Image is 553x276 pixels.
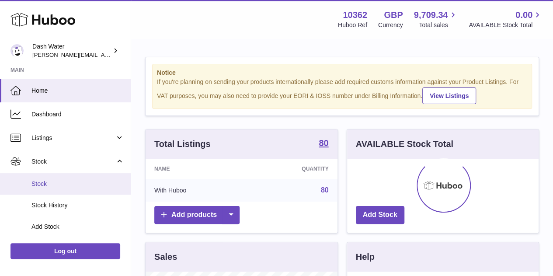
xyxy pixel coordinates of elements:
div: If you're planning on sending your products internationally please add required customs informati... [157,78,527,104]
a: 0.00 AVAILABLE Stock Total [469,9,543,29]
span: 9,709.34 [414,9,448,21]
span: Stock [31,157,115,166]
span: Dashboard [31,110,124,119]
strong: 80 [319,139,328,147]
span: Listings [31,134,115,142]
h3: Sales [154,251,177,263]
span: 0.00 [515,9,532,21]
a: 80 [321,186,329,194]
div: Currency [378,21,403,29]
h3: Total Listings [154,138,211,150]
h3: AVAILABLE Stock Total [356,138,453,150]
td: With Huboo [146,179,247,202]
h3: Help [356,251,375,263]
a: 9,709.34 Total sales [414,9,458,29]
span: Stock History [31,201,124,210]
a: View Listings [422,87,476,104]
a: Add products [154,206,240,224]
span: Total sales [419,21,458,29]
img: james@dash-water.com [10,44,24,57]
strong: 10362 [343,9,367,21]
a: Log out [10,243,120,259]
span: [PERSON_NAME][EMAIL_ADDRESS][DOMAIN_NAME] [32,51,175,58]
a: Add Stock [356,206,404,224]
span: Add Stock [31,223,124,231]
th: Name [146,159,247,179]
a: 80 [319,139,328,149]
strong: Notice [157,69,527,77]
div: Dash Water [32,42,111,59]
span: AVAILABLE Stock Total [469,21,543,29]
th: Quantity [247,159,337,179]
span: Home [31,87,124,95]
strong: GBP [384,9,403,21]
div: Huboo Ref [338,21,367,29]
span: Stock [31,180,124,188]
